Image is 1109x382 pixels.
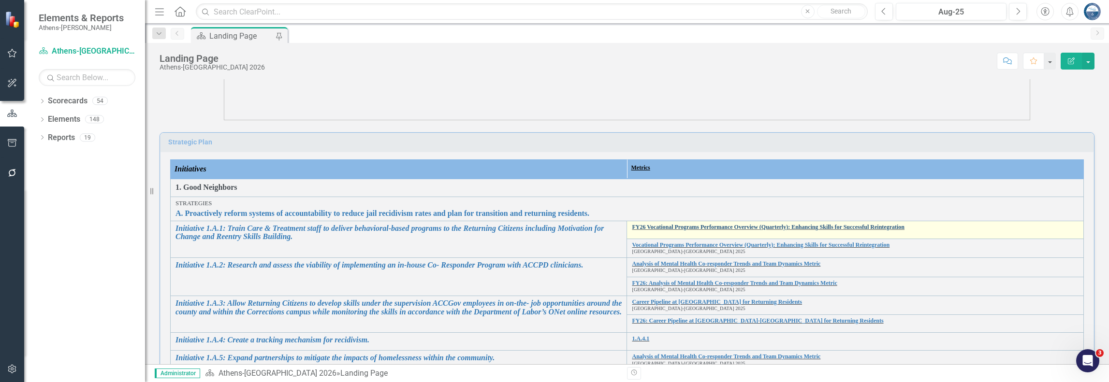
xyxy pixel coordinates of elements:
a: A. Proactively reform systems of accountability to reduce jail recidivism rates and plan for tran... [175,209,1079,218]
div: Athens-[GEOGRAPHIC_DATA] 2026 [160,64,265,71]
a: Athens-[GEOGRAPHIC_DATA] 2026 [39,46,135,57]
span: Administrator [155,368,200,378]
td: Double-Click to Edit Right Click for Context Menu [627,221,1084,239]
a: Vocational Programs Performance Overview (Quarterly): Enhancing Skills for Successful Reintegration [632,242,1079,248]
a: Initiative 1.A.1: Train Care & Treatment staff to deliver behavioral-based programs to the Return... [175,224,622,241]
img: Andy Minish [1083,3,1101,20]
td: Double-Click to Edit Right Click for Context Menu [171,258,627,296]
span: [GEOGRAPHIC_DATA]-[GEOGRAPHIC_DATA] 2025 [632,268,745,273]
div: Strategies [175,200,1079,207]
td: Double-Click to Edit Right Click for Context Menu [627,333,1084,351]
a: Analysis of Mental Health Co-responder Trends and Team Dynamics Metric [632,354,1079,360]
td: Double-Click to Edit Right Click for Context Menu [627,315,1084,333]
span: 3 [1096,349,1104,357]
div: 54 [92,97,108,105]
a: FY26 Vocational Programs Performance Overview (Quarterly): Enhancing Skills for Successful Reinte... [632,224,1079,230]
a: Initiative 1.A.2: Research and assess the viability of implementing an in-house Co- Responder Pro... [175,261,622,269]
div: » [205,368,620,379]
h3: Strategic Plan [168,139,1089,146]
a: 1.A.4.1 [632,336,1079,342]
span: [GEOGRAPHIC_DATA]-[GEOGRAPHIC_DATA] 2025 [632,287,745,292]
span: Search [831,7,851,15]
td: Double-Click to Edit Right Click for Context Menu [171,333,627,351]
div: 148 [85,115,104,124]
a: Initiative 1.A.3: Allow Returning Citizens to develop skills under the supervision ACCGov employe... [175,299,622,316]
a: Initiative 1.A.5: Expand partnerships to mitigate the impacts of homelessness within the community. [175,354,622,362]
td: Double-Click to Edit Right Click for Context Menu [627,239,1084,257]
td: Double-Click to Edit Right Click for Context Menu [171,197,1084,221]
td: Double-Click to Edit Right Click for Context Menu [627,296,1084,315]
a: Initiative 1.A.4: Create a tracking mechanism for recidivism. [175,336,622,344]
a: Career Pipeline at [GEOGRAPHIC_DATA] for Returning Residents [632,299,1079,305]
img: ClearPoint Strategy [5,11,22,28]
td: Double-Click to Edit Right Click for Context Menu [171,296,627,333]
span: 1. Good Neighbors [175,182,1079,193]
input: Search ClearPoint... [196,3,868,20]
span: [GEOGRAPHIC_DATA]-[GEOGRAPHIC_DATA] 2025 [632,306,745,311]
div: Landing Page [209,30,273,42]
div: Aug-25 [899,6,1003,18]
div: 19 [80,133,95,141]
input: Search Below... [39,69,135,86]
td: Double-Click to Edit Right Click for Context Menu [627,258,1084,277]
td: Double-Click to Edit Right Click for Context Menu [171,221,627,257]
button: Aug-25 [896,3,1007,20]
td: Double-Click to Edit Right Click for Context Menu [627,277,1084,296]
a: Reports [48,132,75,143]
a: FY26: Career Pipeline at [GEOGRAPHIC_DATA]-[GEOGRAPHIC_DATA] for Returning Residents [632,318,1079,324]
td: Double-Click to Edit [171,179,1084,197]
span: [GEOGRAPHIC_DATA]-[GEOGRAPHIC_DATA] 2025 [632,361,745,366]
a: FY26: Analysis of Mental Health Co-responder Trends and Team Dynamics Metric [632,280,1079,286]
a: Analysis of Mental Health Co-responder Trends and Team Dynamics Metric [632,261,1079,267]
span: [GEOGRAPHIC_DATA]-[GEOGRAPHIC_DATA] 2025 [632,249,745,254]
a: Scorecards [48,96,88,107]
td: Double-Click to Edit Right Click for Context Menu [627,351,1084,369]
iframe: Intercom live chat [1076,349,1099,372]
span: Elements & Reports [39,12,124,24]
div: Landing Page [160,53,265,64]
button: Search [817,5,865,18]
a: Athens-[GEOGRAPHIC_DATA] 2026 [219,368,336,378]
div: Landing Page [340,368,388,378]
small: Athens-[PERSON_NAME] [39,24,124,31]
a: Elements [48,114,80,125]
